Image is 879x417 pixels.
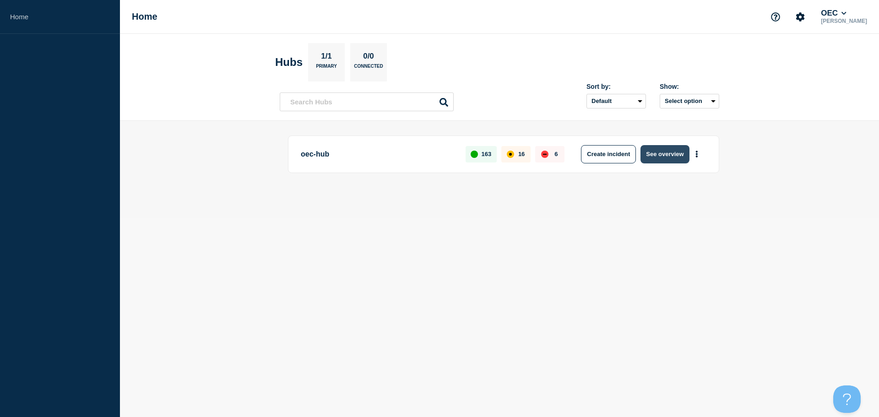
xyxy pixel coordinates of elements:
[791,7,810,27] button: Account settings
[660,94,719,108] button: Select option
[554,151,558,157] p: 6
[766,7,785,27] button: Support
[360,52,378,64] p: 0/0
[280,92,454,111] input: Search Hubs
[275,56,303,69] h2: Hubs
[640,145,689,163] button: See overview
[581,145,636,163] button: Create incident
[819,9,848,18] button: OEC
[301,145,455,163] p: oec-hub
[660,83,719,90] div: Show:
[691,146,703,162] button: More actions
[541,151,548,158] div: down
[586,94,646,108] select: Sort by
[316,64,337,73] p: Primary
[586,83,646,90] div: Sort by:
[132,11,157,22] h1: Home
[819,18,869,24] p: [PERSON_NAME]
[507,151,514,158] div: affected
[471,151,478,158] div: up
[833,385,861,413] iframe: Help Scout Beacon - Open
[354,64,383,73] p: Connected
[518,151,525,157] p: 16
[482,151,492,157] p: 163
[318,52,336,64] p: 1/1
